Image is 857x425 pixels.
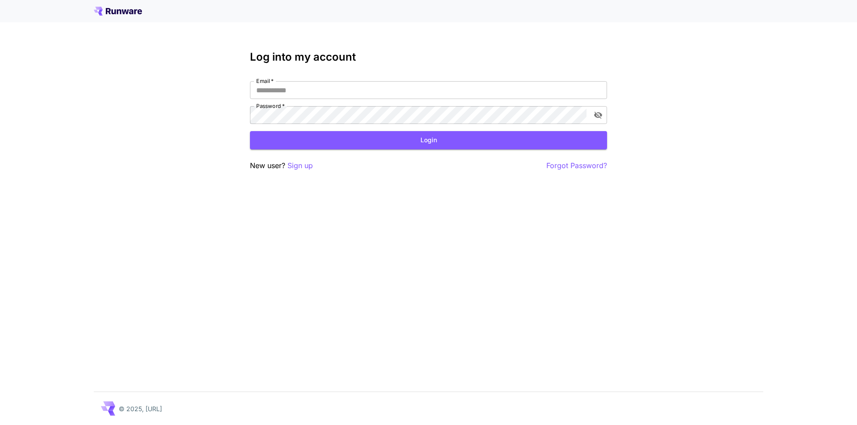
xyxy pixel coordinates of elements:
[256,102,285,110] label: Password
[250,131,607,149] button: Login
[119,404,162,413] p: © 2025, [URL]
[250,51,607,63] h3: Log into my account
[256,77,274,85] label: Email
[546,160,607,171] button: Forgot Password?
[250,160,313,171] p: New user?
[287,160,313,171] button: Sign up
[590,107,606,123] button: toggle password visibility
